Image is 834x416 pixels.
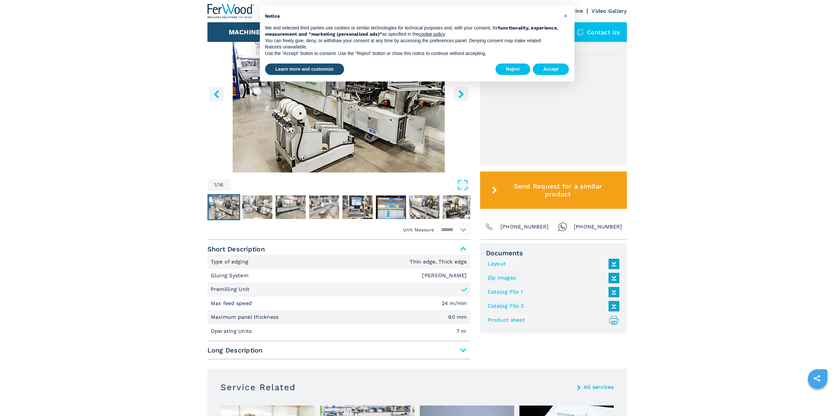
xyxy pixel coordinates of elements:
div: Contact us [571,22,627,42]
a: All services [584,385,614,390]
img: afdda5c0a0d7e0beca8e9a160bd75026 [276,195,306,219]
nav: Thumbnail Navigation [207,194,470,220]
span: 1 [214,182,216,188]
span: Send Request for a similar product [500,182,616,198]
p: Type of edging [211,258,250,265]
a: Layout [488,259,616,269]
p: Operating Units [211,328,254,335]
img: c5eaa93c801df12bdd6f82991a5c5bfb [309,195,339,219]
span: 16 [218,182,224,188]
button: Go to Slide 4 [308,194,340,220]
a: Video Gallery [592,8,627,14]
button: Send Request for a similar product [480,172,627,209]
img: Whatsapp [558,222,567,231]
em: 7 nr [456,329,467,334]
img: f0330b0de2705b69f383e354a236907c [443,195,473,219]
a: Product sheet [488,315,616,326]
button: Go to Slide 2 [241,194,274,220]
button: right-button [454,87,469,101]
button: Accept [533,63,569,75]
strong: functionality, experience, measurement and “marketing (personalized ads)” [265,25,558,37]
p: We and selected third parties use cookies or similar technologies for technical purposes and, wit... [265,25,559,38]
iframe: Chat [806,387,829,411]
span: / [216,182,218,188]
a: sharethis [809,370,825,387]
img: 365a3ed0be6db1fa4ed1ba78f4f70e94 [242,195,272,219]
img: Single Edgebanders BIESSE STREAM B1 [207,14,470,172]
a: Catalog File 1 [488,287,616,298]
button: Go to Slide 1 [207,194,240,220]
img: Phone [485,222,494,231]
button: Go to Slide 8 [441,194,474,220]
p: Maximum panel thickness [211,314,281,321]
div: Short Description [207,255,470,338]
em: Thin edge, Thick edge [410,259,467,264]
img: f78ac6e9a237f0337b5d0684649632d5 [409,195,439,219]
a: Catalog File 2 [488,301,616,312]
button: Close this notice [561,10,571,21]
h3: Service Related [221,382,296,392]
button: Go to Slide 3 [274,194,307,220]
em: 24 m/min [442,301,467,306]
div: Go to Slide 1 [207,14,470,172]
p: You can freely give, deny, or withdraw your consent at any time by accessing the preferences pane... [265,38,559,50]
em: [PERSON_NAME] [422,273,467,278]
em: 60 mm [448,315,467,320]
span: Long Description [207,344,470,356]
img: Ferwood [207,4,255,18]
h2: Notice [265,13,559,20]
button: Go to Slide 7 [408,194,441,220]
span: Documents [486,249,621,257]
button: left-button [209,87,224,101]
button: Go to Slide 5 [341,194,374,220]
a: cookie policy [419,31,445,37]
button: Machines [229,28,265,36]
button: Open Fullscreen [232,179,469,191]
a: Zip Images [488,273,616,283]
img: Contact us [577,29,584,35]
button: Learn more and customize [265,63,344,75]
img: b284e61fe77cc5eabf4a9912a0d0707b [376,195,406,219]
p: Max feed speed [211,300,254,307]
p: Premilling Unit [211,286,250,293]
p: Gluing System [211,272,250,279]
span: × [564,12,568,20]
span: Short Description [207,243,470,255]
em: Unit Measure [403,226,434,233]
span: [PHONE_NUMBER] [574,222,622,231]
img: 4799c5166a23bd1bc1bda2d7d1e39250 [342,195,373,219]
button: Go to Slide 6 [375,194,407,220]
img: 24e39a4bbafc710b6c82797e6a4b722b [209,195,239,219]
span: [PHONE_NUMBER] [500,222,549,231]
button: Reject [495,63,530,75]
p: Use the “Accept” button to consent. Use the “Reject” button or close this notice to continue with... [265,50,559,57]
